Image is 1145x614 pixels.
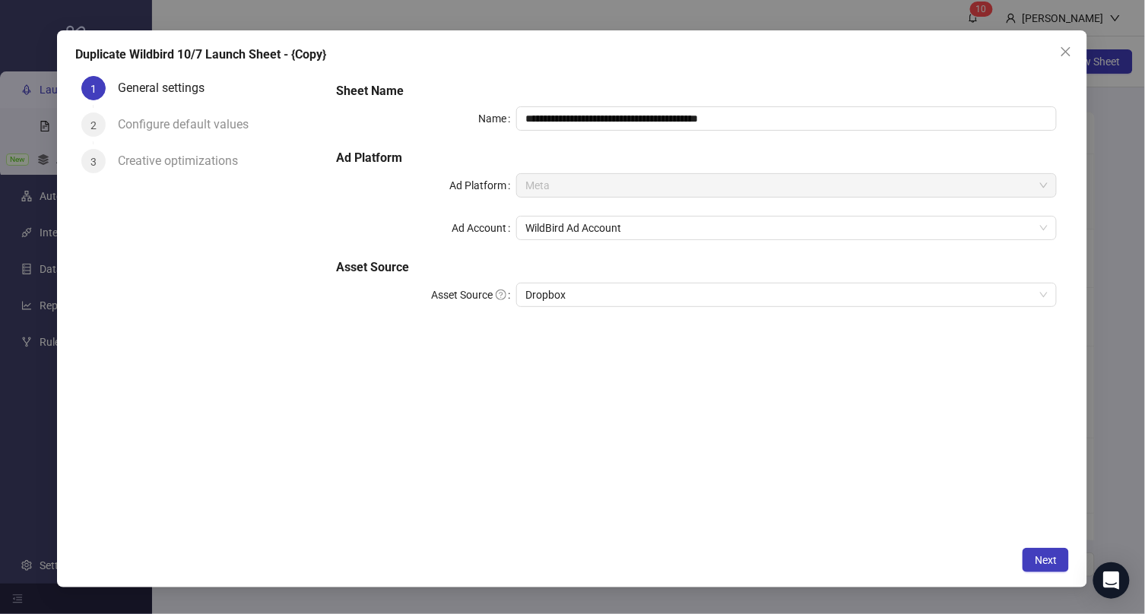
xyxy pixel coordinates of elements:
[75,46,1069,64] div: Duplicate Wildbird 10/7 Launch Sheet - {Copy}
[118,112,261,137] div: Configure default values
[431,283,516,307] label: Asset Source
[90,83,97,95] span: 1
[496,290,506,300] span: question-circle
[525,174,1048,197] span: Meta
[90,119,97,131] span: 2
[1061,46,1073,58] span: close
[452,216,516,240] label: Ad Account
[1036,555,1058,567] span: Next
[90,156,97,168] span: 3
[525,283,1048,306] span: Dropbox
[1093,562,1130,599] div: Open Intercom Messenger
[118,76,217,100] div: General settings
[118,149,250,173] div: Creative optimizations
[1055,40,1079,64] button: Close
[449,173,516,198] label: Ad Platform
[336,258,1058,277] h5: Asset Source
[525,217,1048,239] span: WildBird Ad Account
[478,106,516,131] label: Name
[516,106,1057,131] input: Name Name
[1023,549,1070,573] button: Next
[336,82,1058,100] h5: Sheet Name
[336,149,1058,167] h5: Ad Platform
